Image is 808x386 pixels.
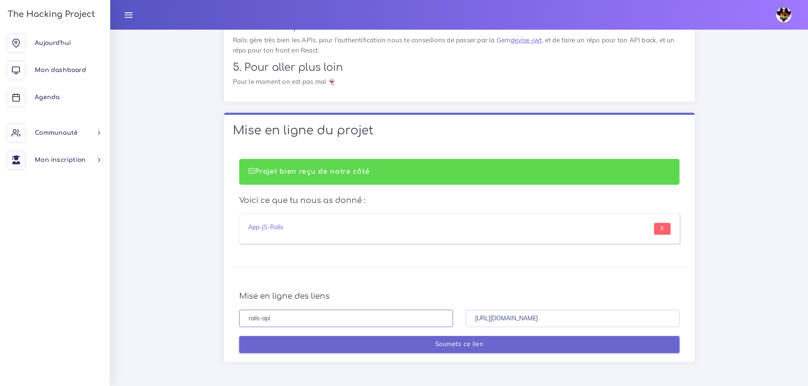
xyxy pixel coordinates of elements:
h4: Projet bien reçu de notre côté [248,168,671,176]
span: Agenda [35,94,59,100]
img: avatar [776,7,791,22]
h2: 5. Pour aller plus loin [233,61,686,74]
span: Mon dashboard [35,67,86,73]
input: Nom du lien [239,310,453,327]
span: Communauté [35,130,78,136]
input: Soumets ce lien [239,336,679,353]
a: App-JS-Rails [248,223,283,231]
input: X [654,223,671,235]
input: URL du project [466,310,679,327]
h4: Voici ce que tu nous as donné : [239,196,679,205]
span: Mon inscription [35,157,86,163]
h4: Mise en ligne des liens [239,292,679,301]
p: Rails gère très bien les APIs, pour l'authentification nous te conseillons de passer par la Gem ,... [233,35,686,56]
h1: Mise en ligne du projet [233,124,686,138]
h3: The Hacking Project [5,10,95,19]
p: Pour le moment on est pas mal 👻 [233,77,686,87]
span: Aujourd'hui [35,40,71,46]
a: devise-jwt [511,36,542,44]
